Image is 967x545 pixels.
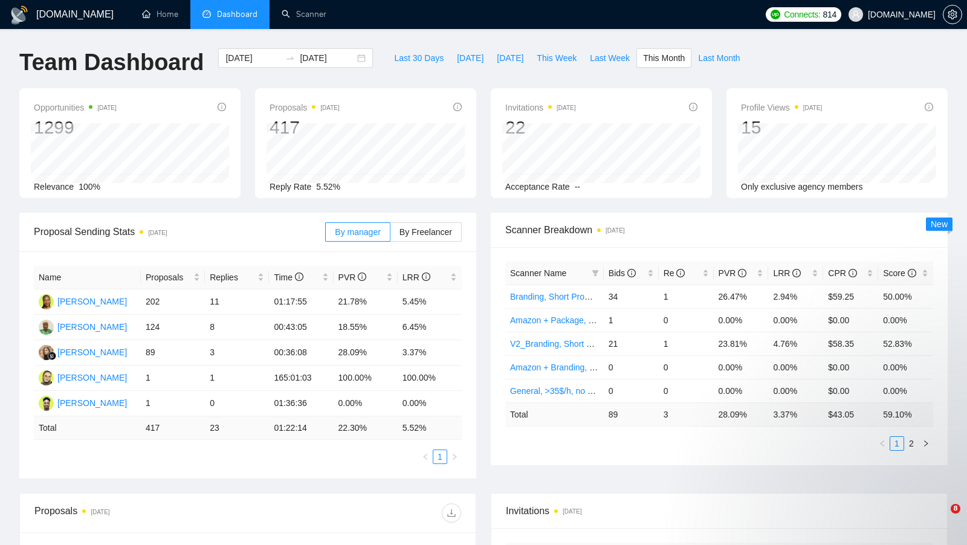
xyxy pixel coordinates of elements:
td: 0.00% [714,355,769,379]
span: Scanner Breakdown [505,222,933,237]
button: This Month [636,48,691,68]
span: [DATE] [497,51,523,65]
a: D[PERSON_NAME] [39,296,127,306]
span: right [451,453,458,460]
td: 23 [205,416,269,440]
td: 18.55% [334,315,398,340]
td: 3 [205,340,269,366]
th: Proposals [141,266,205,289]
span: Dashboard [217,9,257,19]
img: gigradar-bm.png [48,352,56,360]
span: Time [274,272,303,282]
span: info-circle [738,269,746,277]
td: 21 [604,332,659,355]
span: -- [575,182,580,192]
td: 165:01:03 [269,366,333,391]
span: Connects: [784,8,820,21]
time: [DATE] [557,105,575,111]
th: Name [34,266,141,289]
td: 34 [604,285,659,308]
td: 417 [141,416,205,440]
span: New [931,219,948,229]
div: 417 [270,116,340,139]
td: 0 [604,355,659,379]
span: 814 [823,8,836,21]
td: 3.37% [398,340,462,366]
img: AS [39,370,54,385]
span: info-circle [849,269,857,277]
td: 0 [659,308,714,332]
td: 0.00% [768,355,823,379]
td: 5.45% [398,289,462,315]
span: Re [664,268,685,278]
td: 50.00% [878,285,933,308]
a: setting [943,10,962,19]
td: 1 [659,285,714,308]
div: [PERSON_NAME] [57,346,127,359]
span: swap-right [285,53,295,63]
td: 21.78% [334,289,398,315]
td: 0.00% [878,308,933,332]
td: 0.00% [878,379,933,402]
td: 0 [604,379,659,402]
td: 1 [141,366,205,391]
td: 89 [141,340,205,366]
span: 100% [79,182,100,192]
span: info-circle [676,269,685,277]
td: 202 [141,289,205,315]
td: 8 [205,315,269,340]
li: Next Page [447,450,462,464]
td: 6.45% [398,315,462,340]
a: General, >35$/h, no agency [510,386,615,396]
td: 2.94% [768,285,823,308]
span: Score [883,268,916,278]
a: V2_Branding, Short Prompt, >36$/h, no agency [510,339,688,349]
button: left [418,450,433,464]
h1: Team Dashboard [19,48,204,77]
div: Proposals [34,503,248,523]
span: info-circle [908,269,916,277]
td: 100.00% [398,366,462,391]
span: info-circle [422,272,430,281]
td: $ 43.05 [823,402,878,426]
td: 0 [659,379,714,402]
td: 26.47% [714,285,769,308]
td: 01:22:14 [269,416,333,440]
span: Last Week [590,51,630,65]
span: PVR [338,272,367,282]
span: info-circle [627,269,636,277]
span: Bids [609,268,636,278]
td: 89 [604,402,659,426]
span: Last 30 Days [394,51,444,65]
td: 0.00% [714,308,769,332]
td: 0.00% [334,391,398,416]
span: Invitations [506,503,933,518]
div: 15 [741,116,822,139]
td: 28.09 % [714,402,769,426]
a: Branding, Short Prompt, >36$/h, no agency [510,292,673,302]
span: info-circle [689,103,697,111]
li: 1 [433,450,447,464]
input: End date [300,51,355,65]
span: LRR [403,272,430,282]
span: dashboard [202,10,211,18]
span: 8 [951,504,960,514]
span: 5.52% [316,182,340,192]
td: 0 [205,391,269,416]
span: Opportunities [34,100,117,115]
span: Profile Views [741,100,822,115]
td: 1 [659,332,714,355]
td: 5.52 % [398,416,462,440]
td: Total [505,402,604,426]
span: Replies [210,271,255,284]
span: Only exclusive agency members [741,182,863,192]
time: [DATE] [320,105,339,111]
button: Last 30 Days [387,48,450,68]
td: 01:17:55 [269,289,333,315]
span: Invitations [505,100,576,115]
td: 0.00% [714,379,769,402]
td: $0.00 [823,355,878,379]
td: $0.00 [823,308,878,332]
span: Scanner Name [510,268,566,278]
button: download [442,503,461,523]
